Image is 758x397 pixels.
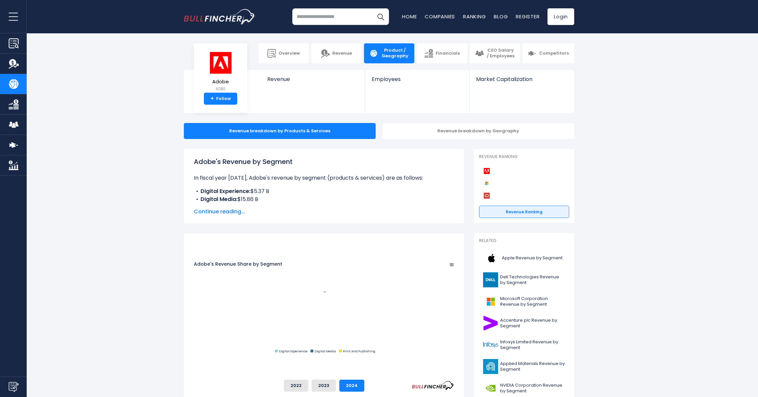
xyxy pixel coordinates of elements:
a: Accenture plc Revenue by Segment [479,314,569,332]
a: Applied Materials Revenue by Segment [479,357,569,376]
a: +Follow [204,93,237,105]
a: Go to homepage [184,9,256,24]
a: Revenue [261,70,365,94]
span: Overview [279,51,300,56]
a: Revenue Ranking [479,206,569,218]
span: Continue reading... [194,208,454,216]
span: CEO Salary / Employees [486,48,515,59]
text: Print And Publishing [343,349,375,353]
img: Adobe competitors logo [482,167,491,175]
tspan: 1.28 % [318,279,326,282]
span: Accenture plc Revenue by Segment [500,318,565,329]
b: Digital Media: [201,195,238,203]
a: Adobe ADBE [209,51,233,93]
button: 2023 [312,380,336,392]
span: Product / Geography [381,48,409,59]
span: NVIDIA Corporation Revenue by Segment [500,383,565,394]
tspan: Adobe's Revenue Share by Segment [194,261,282,267]
span: Dell Technologies Revenue by Segment [500,274,565,286]
text: Digital Media [315,349,336,353]
a: Microsoft Corporation Revenue by Segment [479,292,569,311]
span: Market Capitalization [476,76,567,82]
li: $15.86 B [194,195,454,203]
div: Revenue breakdown by Geography [382,123,574,139]
p: Revenue Ranking [479,154,569,160]
a: Dell Technologies Revenue by Segment [479,271,569,289]
img: NVDA logo [483,381,498,396]
span: Employees [372,76,462,82]
svg: Adobe's Revenue Share by Segment [194,241,454,374]
tspan: 24.95 % [338,287,349,290]
a: Ranking [463,13,486,20]
small: ADBE [209,86,232,92]
a: Revenue [311,43,362,63]
a: Competitors [522,43,574,63]
li: $5.37 B [194,187,454,195]
a: Home [402,13,417,20]
div: Revenue breakdown by Products & Services [184,123,376,139]
img: Microsoft Corporation competitors logo [482,179,491,188]
img: AMAT logo [483,359,498,374]
a: Infosys Limited Revenue by Segment [479,336,569,354]
a: Product / Geography [364,43,414,63]
span: Adobe [209,79,232,85]
p: Related [479,238,569,244]
img: DELL logo [483,272,498,287]
a: Blog [494,13,508,20]
img: ACN logo [483,316,498,331]
a: Register [516,13,539,20]
a: Login [547,8,574,25]
p: In fiscal year [DATE], Adobe's revenue by segment (products & services) are as follows: [194,174,454,182]
img: MSFT logo [483,294,498,309]
img: AAPL logo [483,251,500,266]
a: Employees [365,70,469,94]
span: Microsoft Corporation Revenue by Segment [500,296,565,307]
span: Financials [436,51,460,56]
span: Infosys Limited Revenue by Segment [500,339,565,351]
a: Companies [425,13,455,20]
tspan: 73.77 % [300,327,309,330]
span: Revenue [267,76,358,82]
a: Apple Revenue by Segment [479,249,569,267]
a: Financials [417,43,467,63]
strong: + [211,96,214,102]
h1: Adobe's Revenue by Segment [194,157,454,167]
img: Oracle Corporation competitors logo [482,191,491,200]
img: INFY logo [483,337,498,352]
span: Apple Revenue by Segment [502,255,562,261]
span: Revenue [332,51,352,56]
button: 2024 [339,380,364,392]
button: Search [372,8,389,25]
b: Digital Experience: [201,187,251,195]
a: Market Capitalization [469,70,574,94]
span: Competitors [539,51,569,56]
span: Applied Materials Revenue by Segment [500,361,565,372]
text: Digital Experience [279,349,308,353]
a: CEO Salary / Employees [470,43,520,63]
img: bullfincher logo [184,9,256,24]
button: 2022 [284,380,308,392]
a: Overview [259,43,309,63]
